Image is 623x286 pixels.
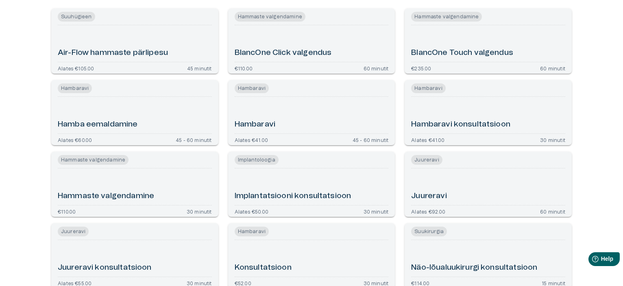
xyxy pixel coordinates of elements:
p: 45 - 60 minutit [176,137,212,142]
h6: Juureravi konsultatsioon [58,262,152,273]
p: €110.00 [235,65,253,70]
h6: Implantatsiooni konsultatsioon [235,191,351,202]
p: Alates €105.00 [58,65,94,70]
h6: Konsultatsioon [235,262,292,273]
a: Open service booking details [51,80,218,145]
p: €235.00 [411,65,431,70]
p: Alates €50.00 [235,209,268,214]
span: Suukirurgia [411,227,447,236]
a: Open service booking details [405,9,572,74]
p: 45 - 60 minutit [353,137,389,142]
a: Open service booking details [228,152,395,217]
p: 45 minutit [187,65,212,70]
h6: BlancOne Touch valgendus [411,48,513,59]
p: 60 minutit [540,65,565,70]
p: €110.00 [58,209,76,214]
span: Juureravi [411,155,442,165]
p: Alates €41.00 [411,137,444,142]
p: 30 minutit [187,280,212,285]
a: Open service booking details [228,80,395,145]
p: Alates €92.00 [411,209,445,214]
a: Open service booking details [405,80,572,145]
p: €52.00 [235,280,251,285]
p: Alates €41.00 [235,137,268,142]
span: Hambaravi [235,227,269,236]
p: 30 minutit [364,280,389,285]
a: Open service booking details [51,152,218,217]
p: 60 minutit [540,209,565,214]
span: Suuhügieen [58,12,95,22]
h6: Juureravi [411,191,447,202]
span: Hambaravi [235,83,269,93]
a: Open service booking details [51,9,218,74]
h6: Air-Flow hammaste pärlipesu [58,48,168,59]
h6: Hammaste valgendamine [58,191,154,202]
p: Alates €55.00 [58,280,91,285]
h6: Hamba eemaldamine [58,119,138,130]
h6: Hambaravi konsultatsioon [411,119,510,130]
h6: BlancOne Click valgendus [235,48,332,59]
p: Alates €60.00 [58,137,92,142]
span: Hambaravi [411,83,445,93]
p: 30 minutit [540,137,565,142]
iframe: Help widget launcher [560,249,623,272]
span: Hammaste valgendamine [58,155,129,165]
span: Hammaste valgendamine [411,12,482,22]
p: 30 minutit [187,209,212,214]
h6: Hambaravi [235,119,275,130]
h6: Näo-lõualuukirurgi konsultatsioon [411,262,537,273]
a: Open service booking details [228,9,395,74]
a: Open service booking details [405,152,572,217]
p: 30 minutit [364,209,389,214]
span: Juureravi [58,227,89,236]
p: 15 minutit [542,280,565,285]
span: Hammaste valgendamine [235,12,305,22]
span: Implantoloogia [235,155,279,165]
p: 60 minutit [364,65,389,70]
span: Hambaravi [58,83,92,93]
p: €114.00 [411,280,429,285]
